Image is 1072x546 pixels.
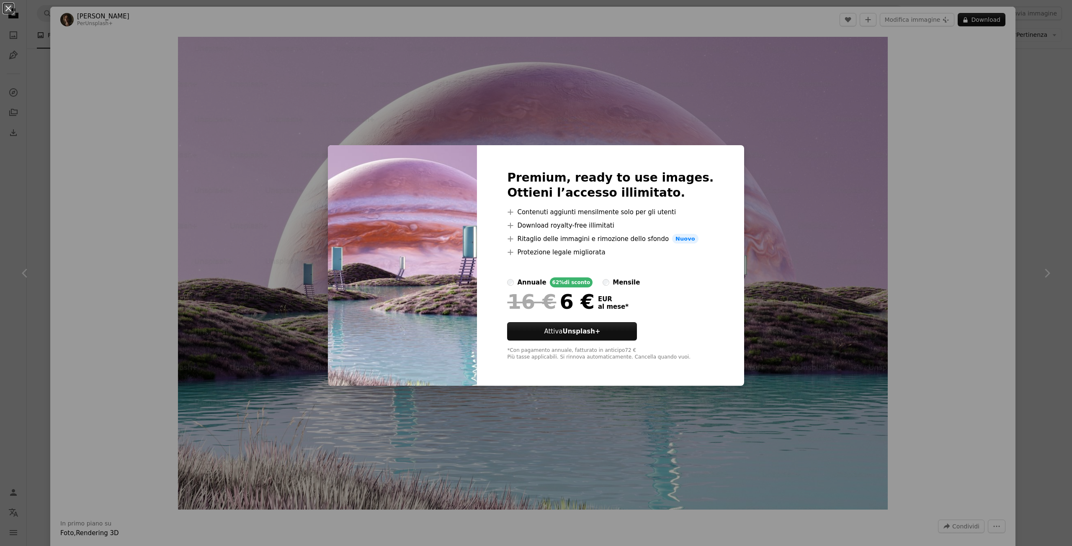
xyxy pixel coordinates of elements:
[507,279,514,286] input: annuale62%di sconto
[550,277,593,287] div: 62% di sconto
[507,170,714,200] h2: Premium, ready to use images. Ottieni l’accesso illimitato.
[507,234,714,244] li: Ritaglio delle immagini e rimozione dello sfondo
[672,234,698,244] span: Nuovo
[507,207,714,217] li: Contenuti aggiunti mensilmente solo per gli utenti
[507,291,594,313] div: 6 €
[328,145,477,386] img: premium_photo-1700165319849-19f5f7ab8ba7
[603,279,609,286] input: mensile
[507,291,556,313] span: 16 €
[598,295,629,303] span: EUR
[598,303,629,310] span: al mese *
[507,220,714,231] li: Download royalty-free illimitati
[507,247,714,257] li: Protezione legale migliorata
[507,322,637,341] button: AttivaUnsplash+
[507,347,714,361] div: *Con pagamento annuale, fatturato in anticipo 72 € Più tasse applicabili. Si rinnova automaticame...
[613,277,640,287] div: mensile
[517,277,546,287] div: annuale
[562,328,600,335] strong: Unsplash+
